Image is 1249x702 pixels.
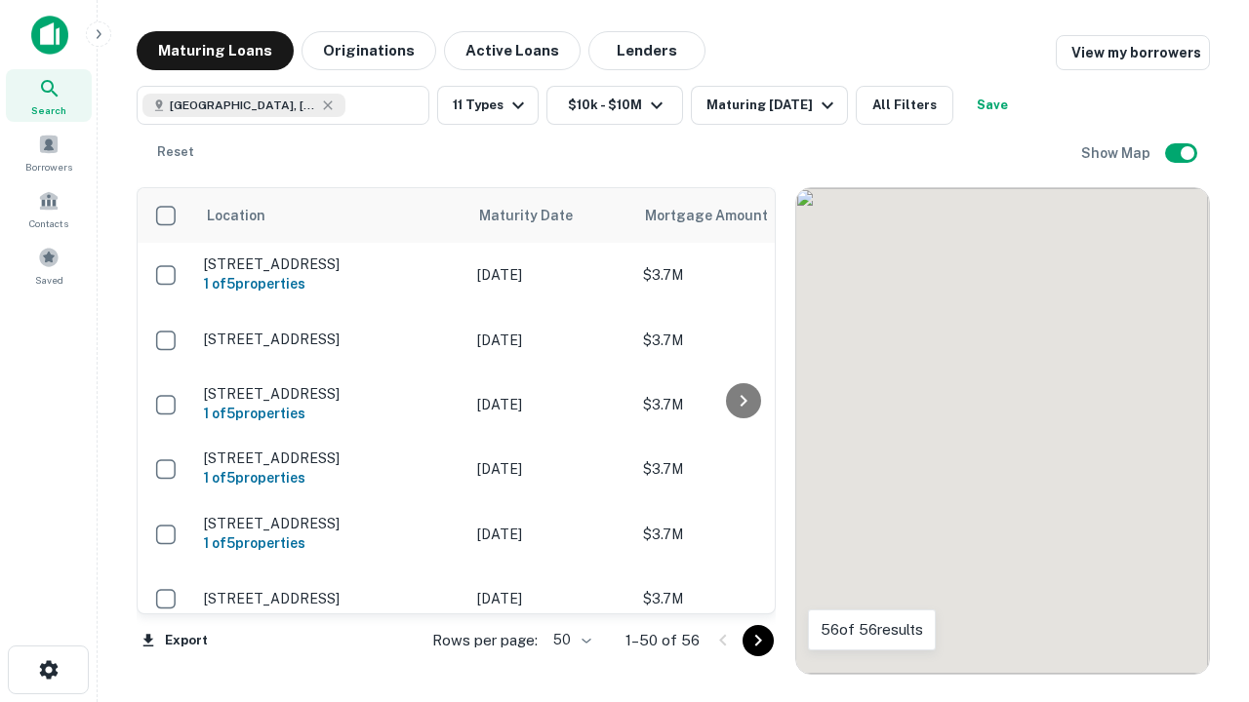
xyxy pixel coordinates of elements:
p: [DATE] [477,588,624,609]
span: [GEOGRAPHIC_DATA], [GEOGRAPHIC_DATA] [170,97,316,114]
button: Export [137,626,213,655]
a: Search [6,69,92,122]
h6: 1 of 5 properties [204,532,458,554]
span: Contacts [29,215,68,231]
p: $3.7M [643,394,838,415]
button: 11 Types [437,86,539,125]
p: [STREET_ADDRESS] [204,449,458,467]
span: Location [206,204,265,227]
p: [STREET_ADDRESS] [204,255,458,273]
iframe: Chat Widget [1151,484,1249,577]
span: Search [31,102,66,118]
p: [DATE] [477,524,624,545]
p: $3.7M [643,458,838,480]
p: [STREET_ADDRESS] [204,590,458,607]
button: Save your search to get updates of matches that match your search criteria. [961,86,1024,125]
h6: 1 of 5 properties [204,403,458,424]
p: $3.7M [643,588,838,609]
p: Rows per page: [432,629,538,652]
p: 56 of 56 results [821,618,923,642]
div: Maturing [DATE] [706,94,839,117]
th: Mortgage Amount [633,188,848,243]
button: All Filters [856,86,953,125]
th: Location [194,188,467,243]
h6: 1 of 5 properties [204,467,458,488]
p: 1–50 of 56 [625,629,700,652]
a: Contacts [6,182,92,235]
button: Maturing Loans [137,31,294,70]
p: [DATE] [477,330,624,351]
p: [DATE] [477,458,624,480]
p: [STREET_ADDRESS] [204,331,458,348]
span: Saved [35,272,63,288]
h6: 1 of 5 properties [204,273,458,294]
h6: Show Map [1081,142,1153,164]
span: Maturity Date [479,204,598,227]
p: [DATE] [477,264,624,286]
button: Active Loans [444,31,581,70]
p: $3.7M [643,330,838,351]
button: Maturing [DATE] [691,86,848,125]
a: Saved [6,239,92,292]
p: [DATE] [477,394,624,415]
span: Borrowers [25,159,72,175]
button: Lenders [588,31,705,70]
button: Reset [144,133,207,172]
button: Go to next page [743,625,774,656]
th: Maturity Date [467,188,633,243]
img: capitalize-icon.png [31,16,68,55]
p: $3.7M [643,524,838,545]
span: Mortgage Amount [645,204,793,227]
p: [STREET_ADDRESS] [204,515,458,532]
button: $10k - $10M [546,86,683,125]
a: View my borrowers [1056,35,1210,70]
a: Borrowers [6,126,92,178]
p: $3.7M [643,264,838,286]
p: [STREET_ADDRESS] [204,385,458,403]
div: 0 0 [796,188,1209,674]
div: 50 [545,626,594,654]
button: Originations [302,31,436,70]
